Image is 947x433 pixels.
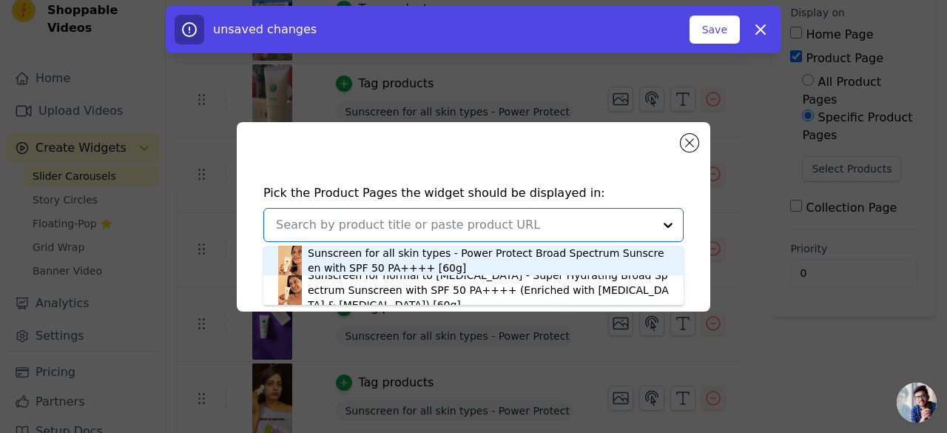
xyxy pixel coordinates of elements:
div: Sunscreen for normal to [MEDICAL_DATA] - Super Hydrating Broad Spectrum Sunscreen with SPF 50 PA+... [308,268,669,312]
a: Open chat [897,383,937,423]
div: Sunscreen for all skin types - Power Protect Broad Spectrum Sunscreen with SPF 50 PA++++ [60g] [308,246,669,275]
button: Close modal [681,134,698,152]
h4: Pick the Product Pages the widget should be displayed in: [263,184,684,202]
img: product thumbnail [278,275,302,305]
input: Search by product title or paste product URL [276,216,653,234]
span: unsaved changes [213,22,317,36]
img: product thumbnail [278,246,302,275]
button: Save [690,16,740,44]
